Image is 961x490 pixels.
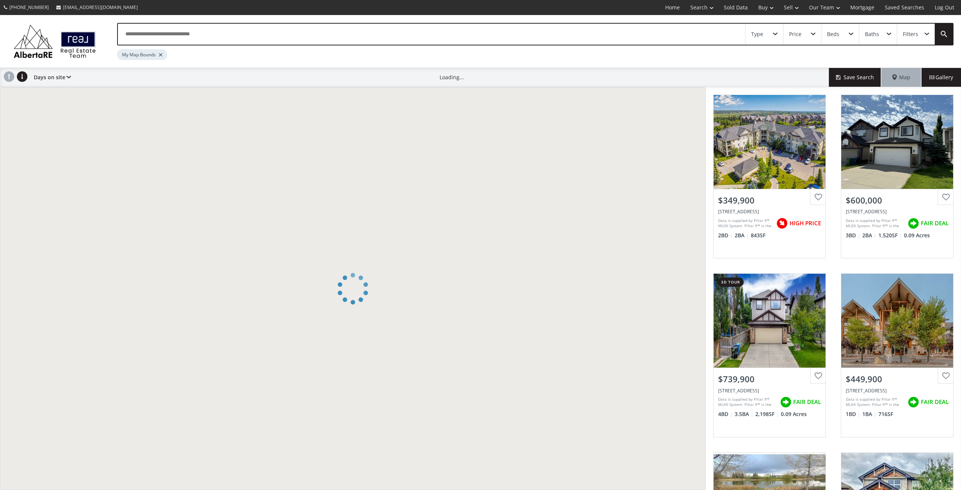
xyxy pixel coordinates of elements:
[903,32,918,37] div: Filters
[718,194,821,206] div: $349,900
[793,398,821,406] span: FAIR DEAL
[906,395,921,410] img: rating icon
[718,208,821,215] div: 2518 Fishcreek Boulevard SW #2106, Calgary, AB T2Y 4T5
[706,266,833,445] a: 3d tour$739,900[STREET_ADDRESS]Data is supplied by Pillar 9™ MLS® System. Pillar 9™ is the owner ...
[10,23,100,60] img: Logo
[9,4,49,11] span: [PHONE_NUMBER]
[718,387,821,394] div: 5 Everwoods Close SW, Calgary, AB T2Y 4R6
[63,4,138,11] span: [EMAIL_ADDRESS][DOMAIN_NAME]
[829,68,881,87] button: Save Search
[846,410,860,418] span: 1 BD
[440,74,464,81] div: Loading...
[30,68,71,87] div: Days on site
[881,68,921,87] div: Map
[778,395,793,410] img: rating icon
[906,216,921,231] img: rating icon
[735,232,749,239] span: 2 BA
[846,373,949,385] div: $449,900
[862,232,877,239] span: 2 BA
[827,32,839,37] div: Beds
[781,410,807,418] span: 0.09 Acres
[846,232,860,239] span: 3 BD
[751,232,765,239] span: 843 SF
[862,410,877,418] span: 1 BA
[789,219,821,227] span: HIGH PRICE
[878,232,902,239] span: 1,520 SF
[833,87,961,266] a: $600,000[STREET_ADDRESS]Data is supplied by Pillar 9™ MLS® System. Pillar 9™ is the owner of the ...
[53,0,142,14] a: [EMAIL_ADDRESS][DOMAIN_NAME]
[718,232,733,239] span: 2 BD
[892,74,910,81] span: Map
[735,410,753,418] span: 3.5 BA
[846,218,904,229] div: Data is supplied by Pillar 9™ MLS® System. Pillar 9™ is the owner of the copyright in its MLS® Sy...
[846,397,904,408] div: Data is supplied by Pillar 9™ MLS® System. Pillar 9™ is the owner of the copyright in its MLS® Sy...
[921,219,949,227] span: FAIR DEAL
[904,232,930,239] span: 0.09 Acres
[718,410,733,418] span: 4 BD
[833,266,961,445] a: $449,900[STREET_ADDRESS]Data is supplied by Pillar 9™ MLS® System. Pillar 9™ is the owner of the ...
[878,410,893,418] span: 716 SF
[921,398,949,406] span: FAIR DEAL
[929,74,953,81] span: Gallery
[755,410,779,418] span: 2,198 SF
[751,32,763,37] div: Type
[921,68,961,87] div: Gallery
[846,387,949,394] div: 2330 Fish Creek Boulevard SW #1204, Calgary, AB T2Y 0L1
[774,216,789,231] img: rating icon
[706,87,833,266] a: $349,900[STREET_ADDRESS]Data is supplied by Pillar 9™ MLS® System. Pillar 9™ is the owner of the ...
[789,32,801,37] div: Price
[718,373,821,385] div: $739,900
[865,32,879,37] div: Baths
[117,49,167,60] div: My Map Bounds
[718,397,776,408] div: Data is supplied by Pillar 9™ MLS® System. Pillar 9™ is the owner of the copyright in its MLS® Sy...
[718,218,773,229] div: Data is supplied by Pillar 9™ MLS® System. Pillar 9™ is the owner of the copyright in its MLS® Sy...
[846,194,949,206] div: $600,000
[846,208,949,215] div: 61 Everwoods Close SW, Calgary, AB T2Y 5A6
